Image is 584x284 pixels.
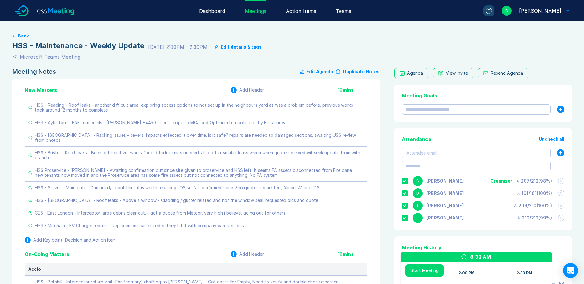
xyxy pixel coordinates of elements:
[35,120,286,125] div: HSS - Aylesford - FAEL remedials - [PERSON_NAME] £4450 - sent scope to MCJ and Optimum to quote. ...
[426,191,464,196] div: David Hayter
[519,7,561,14] div: David Hayter
[433,68,473,78] button: View Invite
[405,264,444,277] button: Start Meeting
[25,86,57,94] div: New Matters
[407,71,423,76] div: Agenda
[35,168,364,178] div: HSS Proservice - [PERSON_NAME] - Awaiting confirmation but since site given to proservice and HSS...
[413,213,423,223] div: J
[563,263,578,278] div: Open Intercom Messenger
[25,237,116,243] button: Add Key point, Decision and Action Item
[35,150,364,160] div: HSS - Bristol - Roof leaks - Been out reactive, works for old fridge units needed. also other sma...
[413,201,423,211] div: I
[338,88,367,93] div: 10 mins
[35,223,245,228] div: HSS - Mitcham - EV Charger repairs - Replacement case needed they hit it with company van. see pics.
[215,45,262,49] button: Edit details & tags
[35,198,318,203] div: HSS - [GEOGRAPHIC_DATA] - Roof leaks - Above a window - Cladding / gutter related and not the win...
[148,43,207,51] div: [DATE] 2:00PM - 2:30PM
[231,87,264,93] button: Add Header
[402,92,564,99] div: Meeting Goals
[490,179,512,183] div: Organizer
[478,68,528,78] button: Resend Agenda
[394,68,428,78] a: Agenda
[338,252,367,257] div: 10 mins
[25,250,69,258] div: On-Going Matters
[470,253,491,261] div: 8:32 AM
[426,215,464,220] div: Jonny Welbourn
[413,176,423,186] div: G
[426,179,464,183] div: Gemma White
[476,5,494,16] a: ?
[33,238,116,243] div: Add Key point, Decision and Action Item
[517,215,552,220] div: 210 / 212 ( 99 %)
[35,185,320,190] div: HSS - St Ives - Main gate - Damaged/ I dont think it is worth repairing, IDS so far confirmed sam...
[231,251,264,257] button: Add Header
[18,34,29,38] button: Back
[35,211,286,215] div: CES - East London - Interceptor large debris clear out. - got a quote from Metcor, very high i be...
[402,244,564,251] div: Meeting History
[486,8,492,14] div: ?
[426,203,464,208] div: Iain Parnell
[28,267,364,272] div: Accio
[12,68,56,75] div: Meeting Notes
[539,137,564,142] button: Uncheck all
[491,71,523,76] div: Resend Agenda
[300,68,333,75] button: Edit Agenda
[239,88,264,93] div: Add Header
[517,191,552,196] div: 161 / 161 ( 100 %)
[517,270,532,275] div: 2:30 PM
[514,203,552,208] div: 209 / 210 ( 100 %)
[502,6,512,16] div: D
[35,133,364,143] div: HSS - [GEOGRAPHIC_DATA] - Racking issues - several impacts effected it over time. is it safe? rep...
[35,103,364,112] div: HSS - Reading - Roof leaks - another difficult area, exploring access options to not set up in th...
[12,41,144,51] div: HSS - Maintenance - Weekly Update
[221,45,262,49] div: Edit details & tags
[402,136,431,143] div: Attendance
[239,252,264,257] div: Add Header
[336,68,380,75] button: Duplicate Notes
[413,188,423,198] div: D
[516,179,552,183] div: 207 / 212 ( 98 %)
[20,53,80,61] div: Microsoft Teams Meeting
[12,34,572,38] a: Back
[458,270,475,275] div: 2:00 PM
[446,71,468,76] div: View Invite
